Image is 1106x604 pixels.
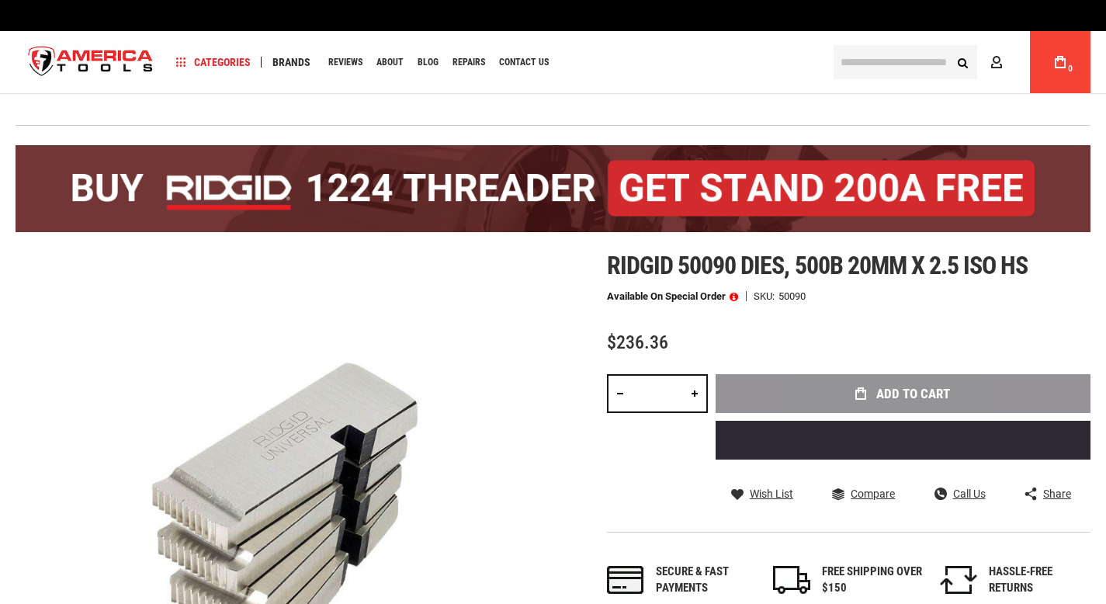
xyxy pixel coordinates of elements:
a: Brands [265,52,317,73]
p: Available on Special Order [607,291,738,302]
span: Reviews [328,57,362,67]
button: Search [948,47,977,77]
span: Share [1043,488,1071,499]
img: payments [607,566,644,594]
span: Contact Us [499,57,549,67]
div: FREE SHIPPING OVER $150 [822,564,923,597]
a: About [369,52,411,73]
div: Secure & fast payments [656,564,757,597]
a: Blog [411,52,446,73]
img: returns [940,566,977,594]
span: Brands [272,57,310,68]
span: Call Us [953,488,986,499]
span: Categories [176,57,251,68]
span: Repairs [452,57,485,67]
a: Call Us [934,487,986,501]
span: Compare [851,488,895,499]
strong: SKU [754,291,778,301]
span: $236.36 [607,332,668,353]
img: BOGO: Buy the RIDGID® 1224 Threader (26092), get the 92467 200A Stand FREE! [16,145,1090,232]
span: Wish List [750,488,793,499]
span: Ridgid 50090 dies, 500b 20mm x 2.5 iso hs [607,251,1028,280]
a: Repairs [446,52,492,73]
a: 0 [1045,31,1075,93]
div: 50090 [778,291,806,301]
span: Blog [418,57,439,67]
a: Reviews [321,52,369,73]
a: Contact Us [492,52,556,73]
a: Compare [832,487,895,501]
img: shipping [773,566,810,594]
div: HASSLE-FREE RETURNS [989,564,1090,597]
a: Categories [169,52,258,73]
a: Wish List [731,487,793,501]
span: 0 [1068,64,1073,73]
img: America Tools [16,33,166,92]
span: About [376,57,404,67]
a: store logo [16,33,166,92]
